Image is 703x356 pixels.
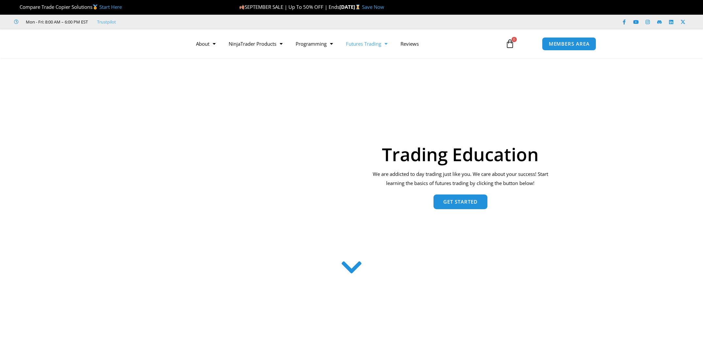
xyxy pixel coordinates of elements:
a: Programming [289,36,339,51]
a: NinjaTrader Products [222,36,289,51]
img: 🏆 [14,5,19,9]
span: SEPTEMBER SALE | Up To 50% OFF | Ends [239,4,339,10]
span: Mon - Fri: 8:00 AM – 6:00 PM EST [24,18,88,26]
span: 0 [512,37,517,42]
a: Trustpilot [97,18,116,26]
a: Reviews [394,36,425,51]
span: Compare Trade Copier Solutions [14,4,122,10]
a: Start Here [99,4,122,10]
strong: [DATE] [339,4,362,10]
a: MEMBERS AREA [542,37,597,51]
a: Save Now [362,4,384,10]
img: ⌛ [355,5,360,9]
nav: Menu [189,36,498,51]
img: LogoAI | Affordable Indicators – NinjaTrader [107,32,177,55]
img: 🥇 [93,5,98,9]
a: Get Started [433,194,487,209]
span: Get Started [443,199,478,204]
span: MEMBERS AREA [549,41,590,46]
img: 🍂 [239,5,244,9]
a: Futures Trading [339,36,394,51]
img: AdobeStock 293954085 1 Converted | Affordable Indicators – NinjaTrader [151,92,355,248]
h1: Trading Education [368,145,552,163]
p: We are addicted to day trading just like you. We care about your success! Start learning the basi... [368,170,552,188]
a: About [189,36,222,51]
a: 0 [496,34,524,53]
